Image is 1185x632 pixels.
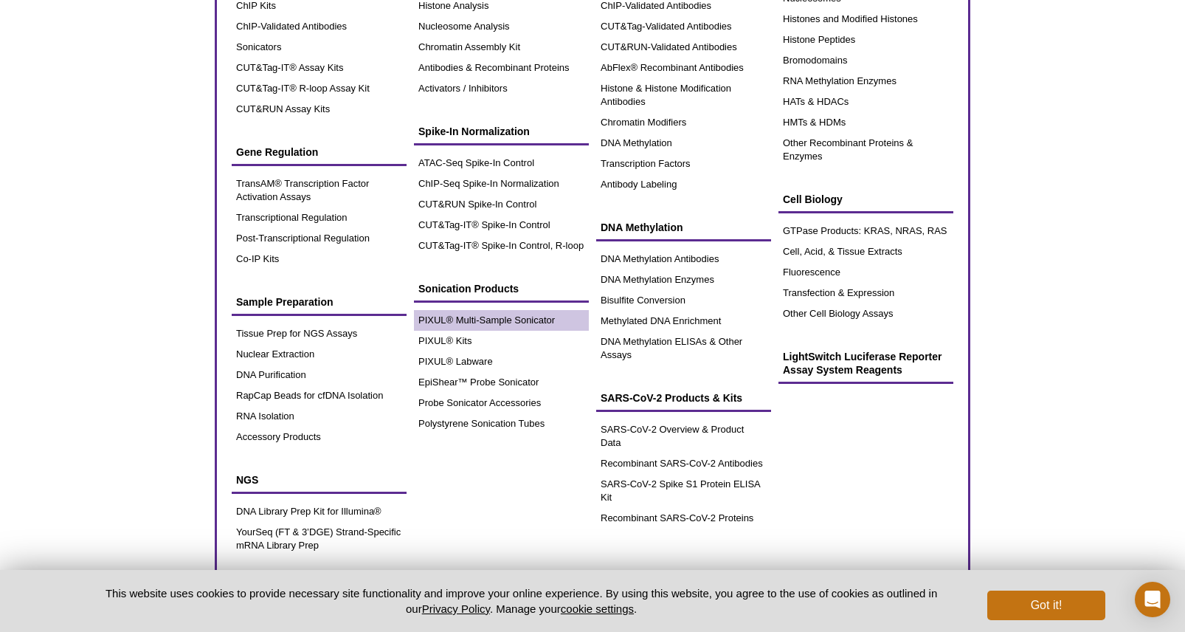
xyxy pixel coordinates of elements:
a: Methylated DNA Enrichment [596,311,771,332]
a: PIXUL® Multi-Sample Sonicator [414,310,589,331]
a: DNA Purification [232,365,407,385]
a: Transfection & Expression [778,283,953,303]
a: Fluorescence [778,262,953,283]
a: Nuclear Extraction [232,344,407,365]
a: Gene Regulation [232,138,407,166]
a: ATAC-Seq Spike-In Control [414,153,589,174]
a: ChIP-Seq Spike-In Normalization [414,174,589,194]
a: Other Cell Biology Assays [778,303,953,324]
a: Sonication Products [414,275,589,303]
span: NGS [236,474,258,486]
a: RapCap Beads for cfDNA Isolation [232,385,407,406]
a: Recombinant SARS-CoV-2 Antibodies [596,453,771,474]
a: Polystyrene Sonication Tubes [414,413,589,434]
a: SARS-CoV-2 Overview & Product Data [596,419,771,453]
a: Accessory Products [232,427,407,447]
a: Cell Biology [778,185,953,213]
a: Transcriptional Regulation [232,207,407,228]
a: EpiShear™ Probe Sonicator [414,372,589,393]
a: Chromatin Assembly Kit [414,37,589,58]
a: DNA Methylation [596,133,771,154]
a: YourSeq (FT & 3’DGE) Strand-Specific mRNA Library Prep [232,522,407,556]
a: Antibodies & Recombinant Proteins [414,58,589,78]
a: PIXUL® Labware [414,351,589,372]
a: HATs & HDACs [778,92,953,112]
a: Nucleosome Analysis [414,16,589,37]
a: Transcription Factors [596,154,771,174]
span: Sample Preparation [236,296,334,308]
a: RNA Methylation Enzymes [778,71,953,92]
a: Bisulfite Conversion [596,290,771,311]
a: AbFlex® Recombinant Antibodies [596,58,771,78]
a: CUT&Tag-IT® Spike-In Control, R-loop [414,236,589,256]
a: DNA Methylation Enzymes [596,269,771,290]
a: Co-IP Kits [232,249,407,269]
button: Got it! [987,591,1105,620]
a: HMTs & HDMs [778,112,953,133]
span: DNA Methylation [601,221,683,233]
a: TransAM® Transcription Factor Activation Assays [232,174,407,207]
a: CUT&RUN-Validated Antibodies [596,37,771,58]
a: NGS [232,466,407,494]
span: LightSwitch Luciferase Reporter Assay System Reagents [783,351,942,376]
a: Probe Sonicator Accessories [414,393,589,413]
a: Spike-In Normalization [414,117,589,145]
a: SARS-CoV-2 Products & Kits [596,384,771,412]
a: Sonicators [232,37,407,58]
a: DNA Methylation ELISAs & Other Assays [596,332,771,365]
a: CUT&RUN Assay Kits [232,99,407,120]
a: Privacy Policy [422,602,490,615]
a: Activators / Inhibitors [414,78,589,99]
a: Histone & Histone Modification Antibodies [596,78,771,112]
a: Post-Transcriptional Regulation [232,228,407,249]
a: DNA Library Prep Kit for Illumina® [232,501,407,522]
a: Cell, Acid, & Tissue Extracts [778,241,953,262]
a: CUT&Tag-IT® R-loop Assay Kit [232,78,407,99]
a: GTPase Products: KRAS, NRAS, RAS [778,221,953,241]
a: Tissue Prep for NGS Assays [232,323,407,344]
a: DNA Methylation Antibodies [596,249,771,269]
p: This website uses cookies to provide necessary site functionality and improve your online experie... [80,585,963,616]
button: cookie settings [561,602,634,615]
a: Chromatin Modifiers [596,112,771,133]
a: Bromodomains [778,50,953,71]
a: Histones and Modified Histones [778,9,953,30]
span: Gene Regulation [236,146,318,158]
a: CUT&Tag-IT® Spike-In Control [414,215,589,236]
a: PIXUL® Kits [414,331,589,351]
a: RNA Isolation [232,406,407,427]
a: CUT&Tag-IT® Assay Kits [232,58,407,78]
a: ChIP-Validated Antibodies [232,16,407,37]
a: SARS-CoV-2 Spike S1 Protein ELISA Kit [596,474,771,508]
a: Sample Preparation [232,288,407,316]
a: CUT&RUN Spike-In Control [414,194,589,215]
div: Open Intercom Messenger [1135,582,1170,617]
a: Recombinant SARS-CoV-2 Proteins [596,508,771,529]
a: CUT&Tag-Validated Antibodies [596,16,771,37]
span: Cell Biology [783,193,843,205]
a: LightSwitch Luciferase Reporter Assay System Reagents [778,343,953,384]
a: DNA Methylation [596,213,771,241]
span: Spike-In Normalization [418,126,530,137]
a: Other Recombinant Proteins & Enzymes [778,133,953,167]
a: Antibody Labeling [596,174,771,195]
span: SARS-CoV-2 Products & Kits [601,392,742,404]
span: Sonication Products [418,283,519,295]
a: Histone Peptides [778,30,953,50]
